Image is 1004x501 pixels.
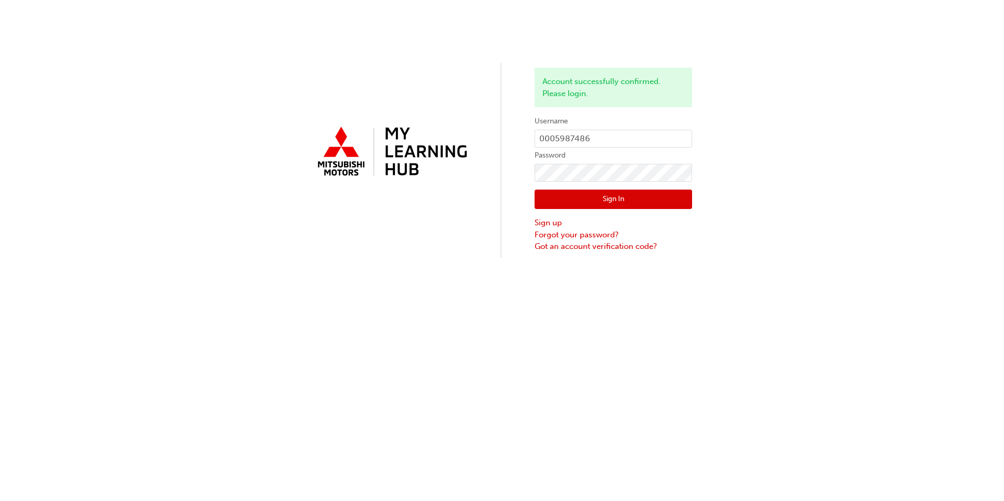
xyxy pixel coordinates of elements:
[312,122,469,182] img: mmal
[535,217,692,229] a: Sign up
[535,241,692,253] a: Got an account verification code?
[535,229,692,241] a: Forgot your password?
[535,68,692,107] div: Account successfully confirmed. Please login.
[535,130,692,148] input: Username
[535,190,692,210] button: Sign In
[535,149,692,162] label: Password
[535,115,692,128] label: Username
